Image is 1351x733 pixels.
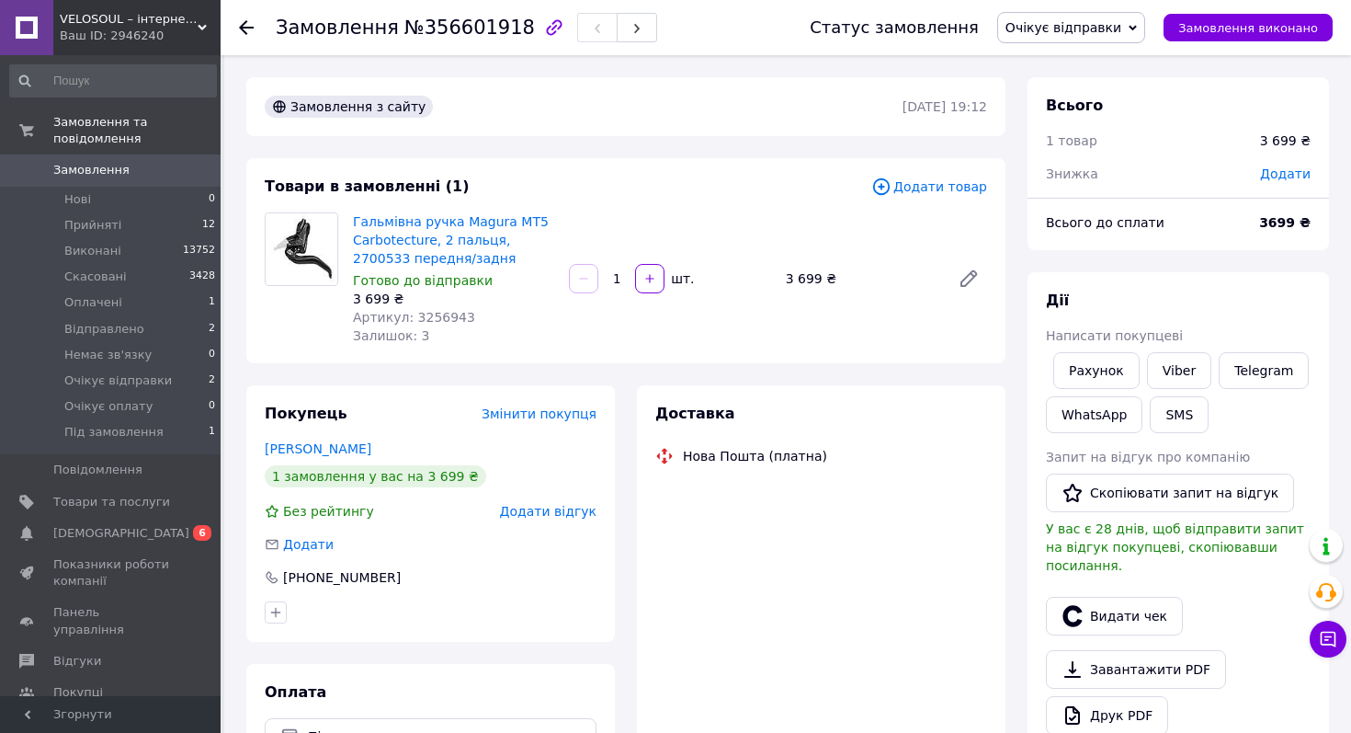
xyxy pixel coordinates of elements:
span: [DEMOGRAPHIC_DATA] [53,525,189,542]
input: Пошук [9,64,217,97]
div: 1 замовлення у вас на 3 699 ₴ [265,465,486,487]
span: Дії [1046,292,1069,309]
span: Повідомлення [53,462,142,478]
span: 1 [209,294,215,311]
span: Панель управління [53,604,170,637]
span: Знижка [1046,166,1098,181]
b: 3699 ₴ [1259,215,1311,230]
span: Всього [1046,97,1103,114]
div: Ваш ID: 2946240 [60,28,221,44]
span: Замовлення [276,17,399,39]
button: Рахунок [1053,352,1140,389]
button: Замовлення виконано [1164,14,1333,41]
span: Замовлення та повідомлення [53,114,221,147]
span: Показники роботи компанії [53,556,170,590]
span: Залишок: 3 [353,328,430,343]
span: Змінити покупця [482,407,596,421]
span: Немає зв'язку [64,347,152,363]
span: №356601918 [404,17,535,39]
span: Замовлення виконано [1178,21,1318,35]
span: Прийняті [64,217,121,234]
span: 1 товар [1046,133,1097,148]
span: 2 [209,321,215,338]
span: Замовлення [53,162,130,178]
a: WhatsApp [1046,396,1142,433]
span: Очікує оплату [64,398,153,415]
div: Повернутися назад [239,18,254,37]
div: Нова Пошта (платна) [678,447,832,465]
span: Додати [1260,166,1311,181]
span: Покупець [265,405,347,422]
div: шт. [666,269,696,288]
span: Товари та послуги [53,494,170,510]
span: Оплата [265,683,326,701]
button: Чат з покупцем [1310,621,1346,658]
button: Скопіювати запит на відгук [1046,474,1294,512]
a: Viber [1147,352,1211,389]
button: Видати чек [1046,597,1183,636]
span: Додати відгук [500,504,596,519]
div: Замовлення з сайту [265,96,433,118]
time: [DATE] 19:12 [903,99,987,114]
span: Без рейтингу [283,504,374,519]
img: Гальмівна ручка Magura MT5 Carbotecture, 2 пальця, 2700533 передня/задня [266,213,337,285]
div: 3 699 ₴ [353,290,554,308]
span: Виконані [64,243,121,259]
span: 6 [193,525,211,541]
span: Очікує відправки [1005,20,1121,35]
a: [PERSON_NAME] [265,441,371,456]
a: Завантажити PDF [1046,650,1226,689]
a: Редагувати [950,260,987,297]
span: Покупці [53,684,103,701]
span: 2 [209,372,215,389]
span: Додати [283,537,334,552]
span: Скасовані [64,269,127,285]
div: 3 699 ₴ [1260,132,1311,150]
span: Відгуки [53,653,101,670]
span: 12 [202,217,215,234]
span: Готово до відправки [353,273,493,288]
span: Очікує відправки [64,372,172,389]
span: У вас є 28 днів, щоб відправити запит на відгук покупцеві, скопіювавши посилання. [1046,521,1304,573]
span: Написати покупцеві [1046,328,1183,343]
span: Додати товар [871,177,987,197]
span: Доставка [655,405,735,422]
span: Нові [64,191,91,208]
span: 0 [209,347,215,363]
span: 0 [209,398,215,415]
span: Товари в замовленні (1) [265,178,470,195]
span: 1 [209,424,215,441]
span: Відправлено [64,321,144,338]
div: [PHONE_NUMBER] [281,568,403,587]
span: Запит на відгук про компанію [1046,450,1250,464]
span: Оплачені [64,294,122,311]
button: SMS [1150,396,1209,433]
span: 3428 [189,269,215,285]
div: 3 699 ₴ [778,266,943,292]
a: Гальмівна ручка Magura MT5 Carbotecture, 2 пальця, 2700533 передня/задня [353,214,549,266]
span: Артикул: 3256943 [353,310,475,325]
span: 0 [209,191,215,208]
a: Telegram [1219,352,1309,389]
span: Під замовлення [64,424,164,441]
div: Статус замовлення [810,18,979,37]
span: Всього до сплати [1046,215,1164,230]
span: VELOSOUL – інтернет-магазин велотоварів [60,11,198,28]
span: 13752 [183,243,215,259]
